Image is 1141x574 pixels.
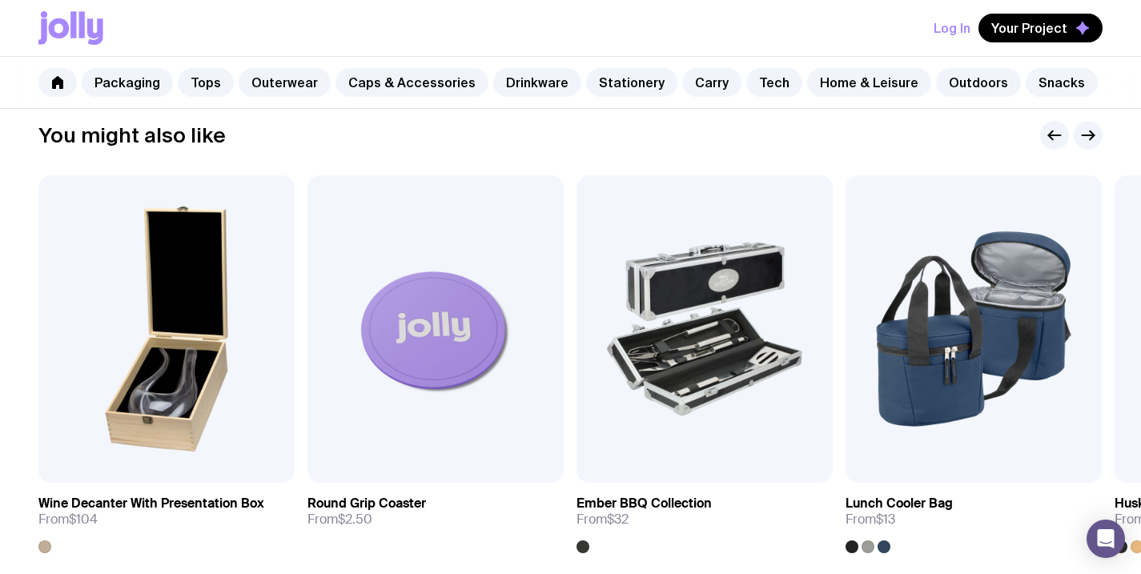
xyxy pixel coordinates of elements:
h3: Round Grip Coaster [307,496,426,512]
button: Your Project [978,14,1103,42]
a: Drinkware [493,68,581,97]
a: Outerwear [239,68,331,97]
a: Packaging [82,68,173,97]
span: From [38,512,98,528]
span: $104 [69,511,98,528]
a: Lunch Cooler BagFrom$13 [846,483,1102,553]
span: $13 [876,511,895,528]
a: Outdoors [936,68,1021,97]
a: Tech [746,68,802,97]
a: Snacks [1026,68,1098,97]
span: Your Project [991,20,1067,36]
a: Tops [178,68,234,97]
span: From [577,512,629,528]
a: Ember BBQ CollectionFrom$32 [577,483,833,553]
div: Open Intercom Messenger [1087,520,1125,558]
button: Log In [934,14,970,42]
a: Round Grip CoasterFrom$2.50 [307,483,564,540]
h3: Wine Decanter With Presentation Box [38,496,264,512]
span: From [307,512,372,528]
a: Wine Decanter With Presentation BoxFrom$104 [38,483,295,553]
h3: Ember BBQ Collection [577,496,712,512]
h2: You might also like [38,123,226,147]
span: $2.50 [338,511,372,528]
span: $32 [607,511,629,528]
a: Home & Leisure [807,68,931,97]
a: Caps & Accessories [335,68,488,97]
span: From [846,512,895,528]
h3: Lunch Cooler Bag [846,496,953,512]
a: Carry [682,68,741,97]
a: Stationery [586,68,677,97]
